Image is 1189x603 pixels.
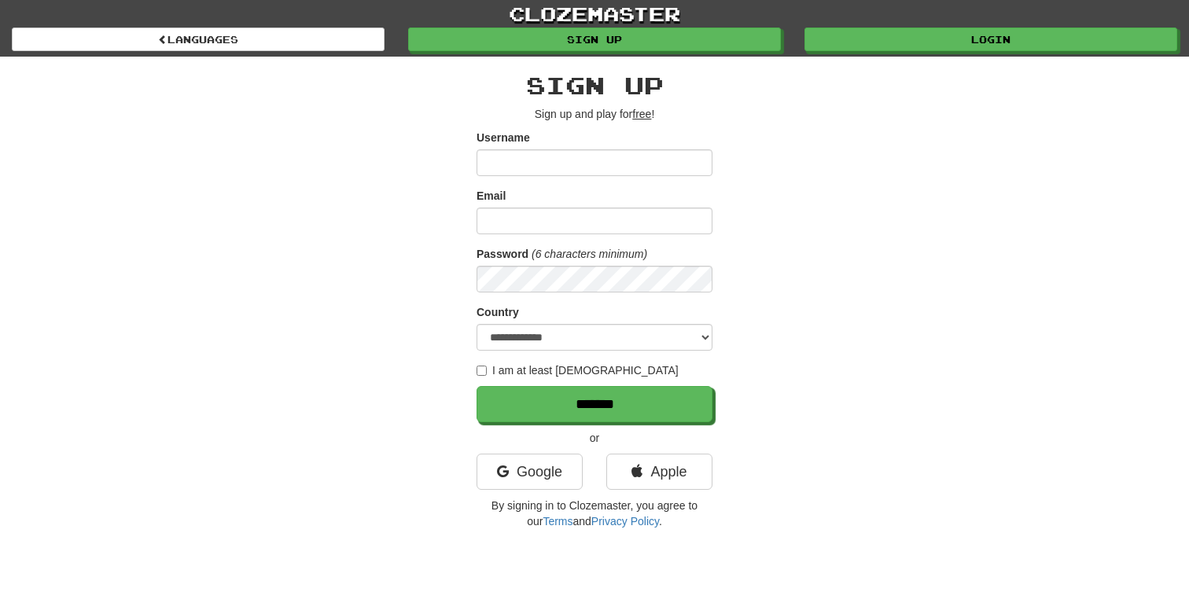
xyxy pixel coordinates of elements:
[632,108,651,120] u: free
[12,28,385,51] a: Languages
[477,130,530,145] label: Username
[477,454,583,490] a: Google
[606,454,712,490] a: Apple
[408,28,781,51] a: Sign up
[804,28,1177,51] a: Login
[477,430,712,446] p: or
[543,515,572,528] a: Terms
[532,248,647,260] em: (6 characters minimum)
[477,498,712,529] p: By signing in to Clozemaster, you agree to our and .
[477,188,506,204] label: Email
[477,304,519,320] label: Country
[477,72,712,98] h2: Sign up
[477,246,528,262] label: Password
[477,106,712,122] p: Sign up and play for !
[477,366,487,376] input: I am at least [DEMOGRAPHIC_DATA]
[477,362,679,378] label: I am at least [DEMOGRAPHIC_DATA]
[591,515,659,528] a: Privacy Policy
